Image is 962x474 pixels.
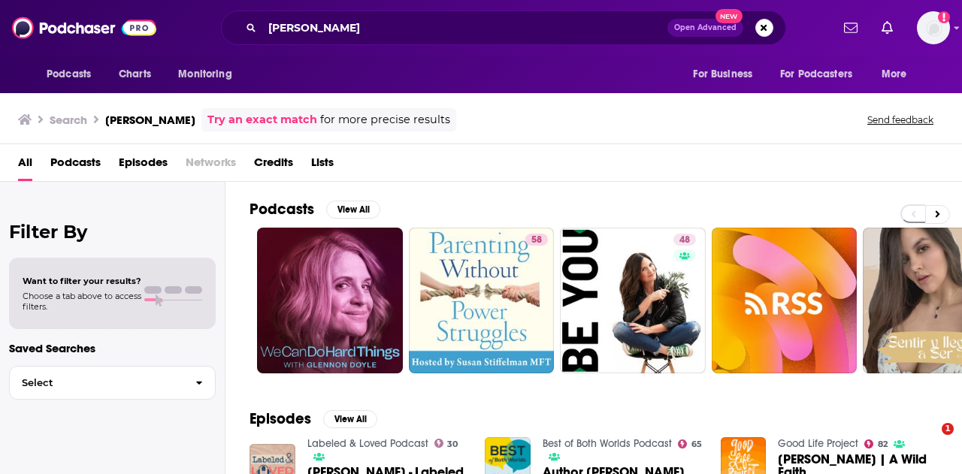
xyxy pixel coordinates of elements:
[221,11,786,45] div: Search podcasts, credits, & more...
[863,113,938,126] button: Send feedback
[18,150,32,181] a: All
[778,437,858,450] a: Good Life Project
[9,341,216,355] p: Saved Searches
[434,439,458,448] a: 30
[119,64,151,85] span: Charts
[674,24,737,32] span: Open Advanced
[560,228,706,373] a: 48
[864,439,888,448] a: 82
[250,409,311,428] h2: Episodes
[12,14,156,42] img: Podchaser - Follow, Share and Rate Podcasts
[871,60,926,89] button: open menu
[119,150,168,181] a: Episodes
[320,111,450,128] span: for more precise results
[326,201,380,219] button: View All
[917,11,950,44] img: User Profile
[882,64,907,85] span: More
[525,234,548,246] a: 58
[207,111,317,128] a: Try an exact match
[679,233,690,248] span: 48
[715,9,743,23] span: New
[667,19,743,37] button: Open AdvancedNew
[911,423,947,459] iframe: Intercom live chat
[36,60,110,89] button: open menu
[682,60,771,89] button: open menu
[673,234,696,246] a: 48
[691,441,702,448] span: 65
[250,200,314,219] h2: Podcasts
[50,113,87,127] h3: Search
[250,409,377,428] a: EpisodesView All
[917,11,950,44] span: Logged in as gabrielle.gantz
[938,11,950,23] svg: Add a profile image
[693,64,752,85] span: For Business
[678,439,702,448] a: 65
[307,437,428,450] a: Labeled & Loved Podcast
[531,233,542,248] span: 58
[254,150,293,181] a: Credits
[311,150,334,181] a: Lists
[323,410,377,428] button: View All
[178,64,231,85] span: Monitoring
[878,441,888,448] span: 82
[543,437,672,450] a: Best of Both Worlds Podcast
[876,15,899,41] a: Show notifications dropdown
[780,64,852,85] span: For Podcasters
[838,15,864,41] a: Show notifications dropdown
[770,60,874,89] button: open menu
[262,16,667,40] input: Search podcasts, credits, & more...
[9,221,216,243] h2: Filter By
[23,291,141,312] span: Choose a tab above to access filters.
[9,366,216,400] button: Select
[186,150,236,181] span: Networks
[10,378,183,388] span: Select
[917,11,950,44] button: Show profile menu
[50,150,101,181] a: Podcasts
[109,60,160,89] a: Charts
[409,228,555,373] a: 58
[23,276,141,286] span: Want to filter your results?
[105,113,195,127] h3: [PERSON_NAME]
[447,441,458,448] span: 30
[942,423,954,435] span: 1
[168,60,251,89] button: open menu
[47,64,91,85] span: Podcasts
[250,200,380,219] a: PodcastsView All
